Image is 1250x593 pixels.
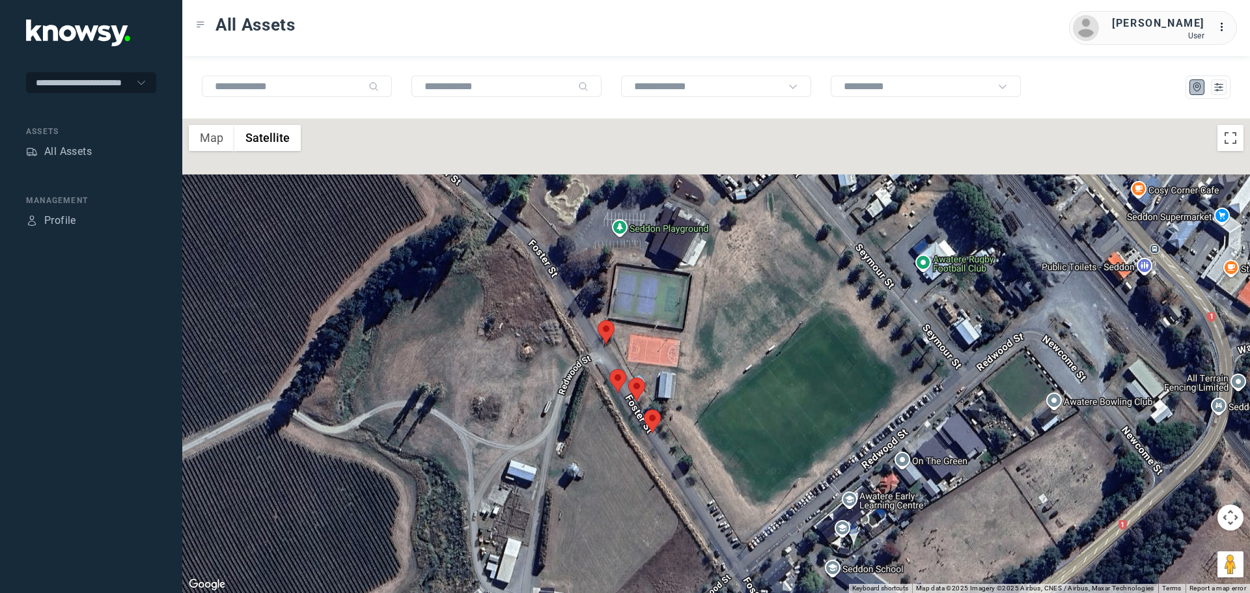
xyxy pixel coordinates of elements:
[852,584,908,593] button: Keyboard shortcuts
[1112,16,1204,31] div: [PERSON_NAME]
[1217,20,1233,35] div: :
[26,146,38,158] div: Assets
[1218,22,1231,32] tspan: ...
[1191,81,1203,93] div: Map
[578,81,589,92] div: Search
[189,125,234,151] button: Show street map
[1112,31,1204,40] div: User
[1217,504,1243,531] button: Map camera controls
[1217,20,1233,37] div: :
[44,213,76,228] div: Profile
[368,81,379,92] div: Search
[196,20,205,29] div: Toggle Menu
[1217,551,1243,577] button: Drag Pegman onto the map to open Street View
[26,215,38,227] div: Profile
[186,576,229,593] img: Google
[1217,125,1243,151] button: Toggle fullscreen view
[215,13,296,36] span: All Assets
[234,125,301,151] button: Show satellite imagery
[1162,585,1182,592] a: Terms (opens in new tab)
[1213,81,1225,93] div: List
[26,126,156,137] div: Assets
[26,213,76,228] a: ProfileProfile
[1189,585,1246,592] a: Report a map error
[26,20,130,46] img: Application Logo
[26,144,92,159] a: AssetsAll Assets
[186,576,229,593] a: Open this area in Google Maps (opens a new window)
[1073,15,1099,41] img: avatar.png
[26,195,156,206] div: Management
[44,144,92,159] div: All Assets
[916,585,1154,592] span: Map data ©2025 Imagery ©2025 Airbus, CNES / Airbus, Maxar Technologies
